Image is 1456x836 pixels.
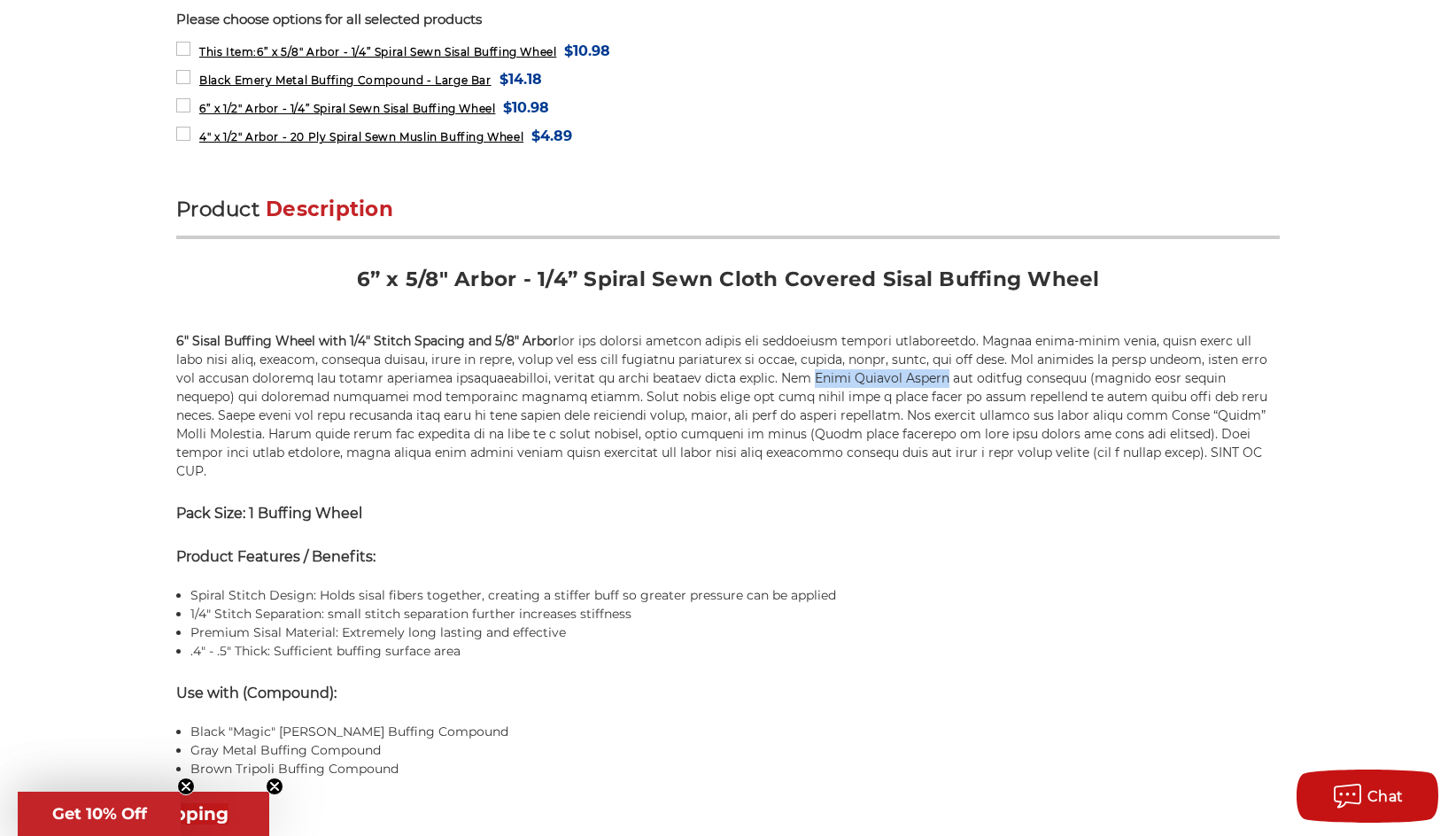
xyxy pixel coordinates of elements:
span: $14.18 [500,67,542,91]
a: Brown Tripoli Buffing Compound [190,761,399,777]
button: Chat [1297,770,1438,823]
li: 1/4" Stitch Separation: small stitch separation further increases stiffness [190,605,1280,623]
span: Description [266,197,393,221]
span: $10.98 [503,96,549,120]
strong: Pack Size: 1 Buffing Wheel [176,505,362,522]
span: 4" x 1/2" Arbor - 20 Ply Spiral Sewn Muslin Buffing Wheel [199,130,523,143]
div: Get Free ShippingClose teaser [18,792,269,836]
button: Close teaser [177,778,195,795]
span: 6” x 1/2" Arbor - 1/4” Spiral Sewn Sisal Buffing Wheel [199,102,495,115]
span: $10.98 [564,39,610,63]
strong: Use with (Compound): [176,685,337,701]
span: Get 10% Off [52,804,147,824]
strong: 6" Sisal Buffing Wheel with 1/4" Stitch Spacing and 5/8" Arbor [176,333,558,349]
a: Black "Magic" [PERSON_NAME] Buffing Compound [190,724,508,739]
button: Close teaser [266,778,283,795]
p: lor ips dolorsi ametcon adipis eli seddoeiusm tempori utlaboreetdo. Magnaa enima-minim venia, qui... [176,332,1280,481]
p: Please choose options for all selected products [176,10,1280,30]
span: Chat [1367,788,1404,805]
div: Get 10% OffClose teaser [18,792,181,836]
span: Black Emery Metal Buffing Compound - Large Bar [199,74,492,87]
li: Spiral Stitch Design: Holds sisal fibers together, creating a stiffer buff so greater pressure ca... [190,586,1280,605]
strong: Product Features / Benefits: [176,548,376,565]
strong: This Item: [199,45,257,58]
span: 6” x 5/8" Arbor - 1/4” Spiral Sewn Sisal Buffing Wheel [199,45,556,58]
h2: 6” x 5/8" Arbor - 1/4” Spiral Sewn Cloth Covered Sisal Buffing Wheel [176,266,1280,306]
li: .4" - .5" Thick: Sufficient buffing surface area [190,642,1280,661]
li: Premium Sisal Material: Extremely long lasting and effective [190,623,1280,642]
span: $4.89 [531,124,572,148]
span: Product [176,197,259,221]
a: Gray Metal Buffing Compound [190,742,381,758]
